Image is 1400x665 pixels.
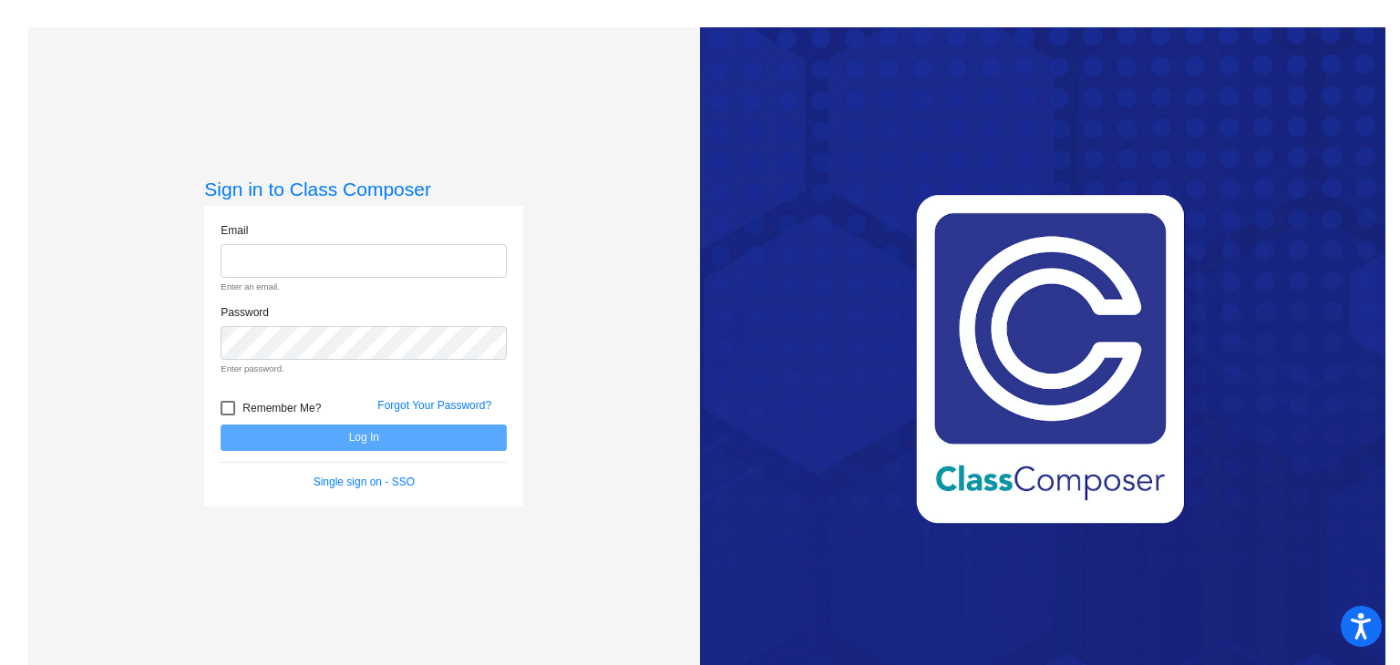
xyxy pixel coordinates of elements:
[314,476,415,488] a: Single sign on - SSO
[204,178,523,200] h3: Sign in to Class Composer
[221,281,507,293] small: Enter an email.
[221,425,507,451] button: Log In
[221,222,248,239] label: Email
[242,397,321,419] span: Remember Me?
[377,399,491,412] a: Forgot Your Password?
[221,304,269,321] label: Password
[221,363,507,375] small: Enter password.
